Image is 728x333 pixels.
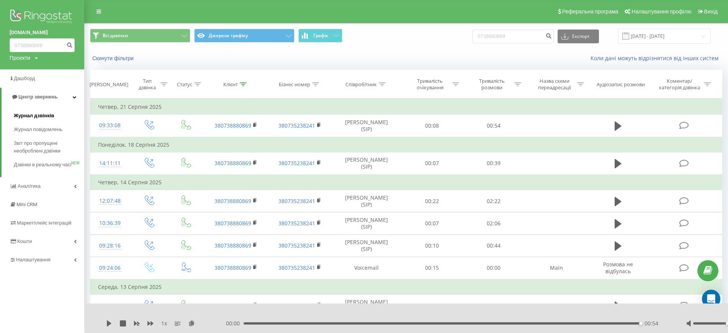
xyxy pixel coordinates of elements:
[194,29,294,43] button: Джерела трафіку
[98,261,122,276] div: 09:24:06
[98,118,122,133] div: 09:33:08
[214,159,251,167] a: 380738880869
[10,54,30,62] div: Проекти
[558,30,599,43] button: Експорт
[136,78,158,91] div: Тип дзвінка
[16,202,37,207] span: Mini CRM
[332,190,401,212] td: [PERSON_NAME] (SIP)
[597,81,645,88] div: Аудіозапис розмови
[401,212,463,235] td: 00:07
[463,235,524,257] td: 00:44
[313,33,328,38] span: Графік
[14,158,84,172] a: Дзвінки в реальному часіNEW
[278,242,315,249] a: 380735238241
[17,238,32,244] span: Кошти
[332,235,401,257] td: [PERSON_NAME] (SIP)
[463,152,524,175] td: 00:39
[401,235,463,257] td: 00:10
[18,183,41,189] span: Аналiтика
[298,29,342,43] button: Графік
[18,94,57,100] span: Центр звернень
[14,126,62,133] span: Журнал повідомлень
[401,115,463,137] td: 00:08
[704,8,718,15] span: Вихід
[223,81,238,88] div: Клієнт
[90,137,722,153] td: Понеділок, 18 Серпня 2025
[332,152,401,175] td: [PERSON_NAME] (SIP)
[463,115,524,137] td: 00:54
[278,197,315,205] a: 380735238241
[278,302,315,309] a: 380735238241
[226,320,244,327] span: 00:00
[562,8,618,15] span: Реферальна програма
[278,122,315,129] a: 380735238241
[401,295,463,317] td: 00:10
[214,242,251,249] a: 380738880869
[631,8,691,15] span: Налаштування профілю
[90,55,137,62] button: Скинути фільтри
[463,257,524,279] td: 00:00
[401,190,463,212] td: 00:22
[14,139,80,155] span: Звіт про пропущені необроблені дзвінки
[14,123,84,136] a: Журнал повідомлень
[279,81,310,88] div: Бізнес номер
[473,30,554,43] input: Пошук за номером
[401,257,463,279] td: 00:15
[332,257,401,279] td: Voicemail
[14,109,84,123] a: Журнал дзвінків
[332,115,401,137] td: [PERSON_NAME] (SIP)
[16,257,51,262] span: Налаштування
[98,156,122,171] div: 14:11:11
[603,261,633,275] span: Розмова не відбулась
[463,190,524,212] td: 02:22
[278,159,315,167] a: 380735238241
[14,75,35,81] span: Дашборд
[214,302,251,309] a: 380738880869
[409,78,450,91] div: Тривалість очікування
[103,33,128,39] span: Всі дзвінки
[645,320,658,327] span: 00:54
[214,122,251,129] a: 380738880869
[463,295,524,317] td: 01:23
[90,175,722,190] td: Четвер, 14 Серпня 2025
[463,212,524,235] td: 02:06
[10,38,75,52] input: Пошук за номером
[639,322,642,325] div: Accessibility label
[17,220,72,226] span: Маркетплейс інтеграцій
[214,197,251,205] a: 380738880869
[214,220,251,227] a: 380738880869
[177,81,192,88] div: Статус
[161,320,167,327] span: 1 x
[10,29,75,36] a: [DOMAIN_NAME]
[591,54,722,62] a: Коли дані можуть відрізнятися вiд інших систем
[471,78,512,91] div: Тривалість розмови
[332,295,401,317] td: [PERSON_NAME] (SIP)
[98,194,122,208] div: 12:07:48
[278,264,315,271] a: 380735238241
[702,290,720,308] div: Open Intercom Messenger
[14,161,71,169] span: Дзвінки в реальному часі
[2,88,84,106] a: Центр звернень
[90,29,190,43] button: Всі дзвінки
[98,216,122,231] div: 10:36:39
[98,298,122,313] div: 20:46:23
[10,8,75,27] img: Ringostat logo
[90,81,128,88] div: [PERSON_NAME]
[332,212,401,235] td: [PERSON_NAME] (SIP)
[345,81,377,88] div: Співробітник
[214,264,251,271] a: 380738880869
[98,238,122,253] div: 09:28:16
[90,99,722,115] td: Четвер, 21 Серпня 2025
[14,136,84,158] a: Звіт про пропущені необроблені дзвінки
[90,279,722,295] td: Середа, 13 Серпня 2025
[14,112,54,120] span: Журнал дзвінків
[278,220,315,227] a: 380735238241
[524,257,589,279] td: Main
[657,78,702,91] div: Коментар/категорія дзвінка
[401,152,463,175] td: 00:07
[534,78,575,91] div: Назва схеми переадресації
